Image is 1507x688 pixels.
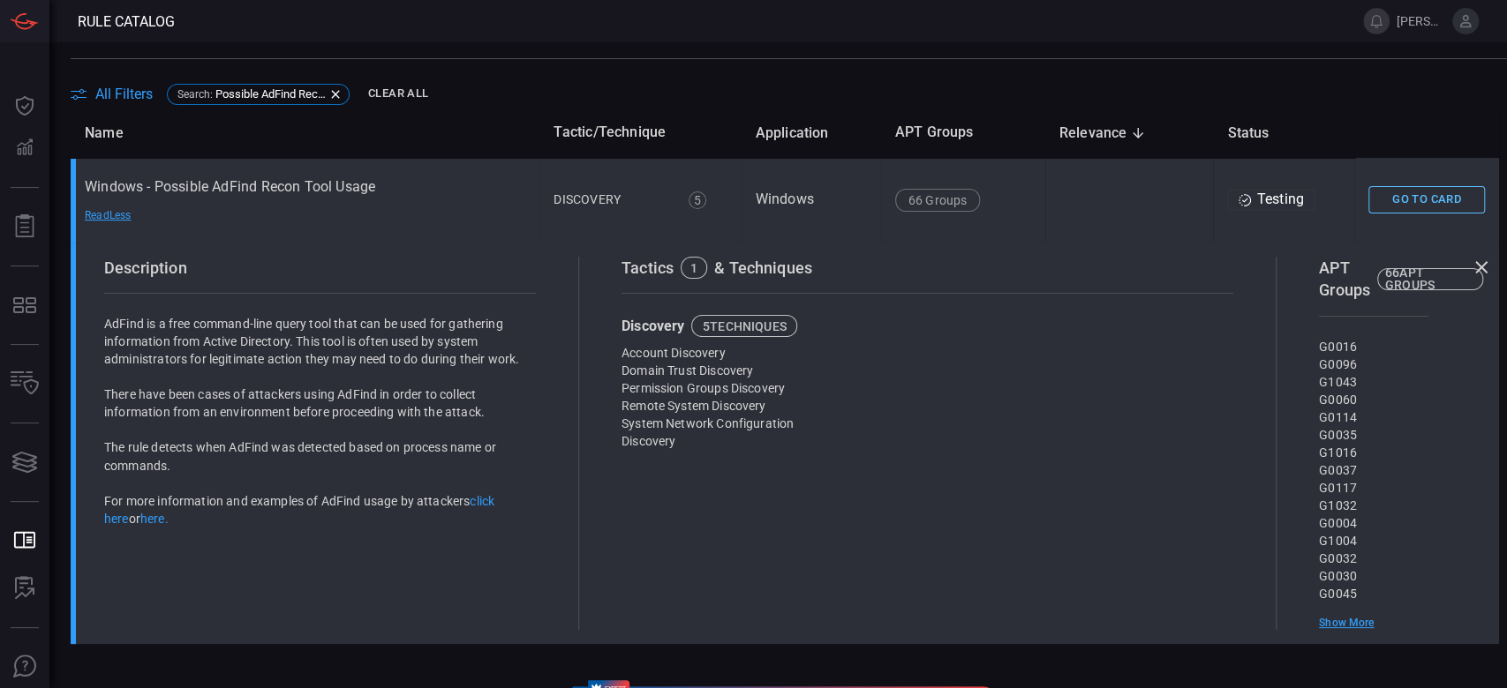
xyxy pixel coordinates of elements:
[4,85,46,127] button: Dashboard
[177,88,213,101] span: Search :
[690,262,697,274] div: 1
[4,127,46,169] button: Detections
[895,189,981,212] div: 66 Groups
[1319,338,1428,355] div: G0016
[622,379,814,397] div: Permission Groups Discovery
[4,646,46,688] button: Ask Us A Question
[881,108,1045,158] th: APT Groups
[78,13,175,30] span: Rule Catalog
[104,315,536,368] p: AdFind is a free command-line query tool that can be used for gathering information from Active D...
[1319,585,1428,602] div: G0045
[622,344,814,362] div: Account Discovery
[71,86,153,102] button: All Filters
[167,84,350,105] div: Search:Possible AdFind Recon Tool Usage
[689,191,706,209] div: 5
[1319,567,1428,585] div: G0030
[1319,373,1428,391] div: G1043
[1319,514,1428,532] div: G0004
[1319,257,1428,302] div: APT Groups
[1319,355,1428,373] div: G0096
[1319,408,1428,426] div: G0114
[756,123,852,144] span: Application
[1319,391,1428,408] div: G0060
[622,362,814,379] div: Domain Trust Discovery
[622,415,814,450] div: System Network Configuration Discovery
[1397,14,1445,28] span: [PERSON_NAME][EMAIL_ADDRESS][PERSON_NAME][DOMAIN_NAME]
[4,206,46,248] button: Reports
[1368,186,1485,213] button: Go To Card
[1319,497,1428,514] div: G1032
[622,315,814,337] div: Discovery
[104,385,536,421] p: There have been cases of attackers using AdFind in order to collect information from an environme...
[1319,616,1428,630] div: Show More
[85,208,208,222] div: Read Less
[703,320,787,333] div: 5 techniques
[1059,123,1150,144] span: Relevance
[71,158,539,243] td: Windows - Possible AdFind Recon Tool Usage
[95,86,153,102] span: All Filters
[622,397,814,415] div: Remote System Discovery
[1319,602,1428,620] div: G0069
[4,363,46,405] button: Inventory
[1319,479,1428,497] div: G0117
[104,257,536,280] div: Description
[1319,444,1428,461] div: G1016
[104,492,536,527] p: For more information and examples of AdFind usage by attackers or
[1227,123,1292,144] span: Status
[4,441,46,483] button: Cards
[1319,550,1428,567] div: G0032
[104,494,494,526] a: click here
[554,191,669,209] div: Discovery
[1227,190,1314,211] div: Testing
[1319,426,1428,444] div: G0035
[140,512,169,526] a: here.
[622,257,1233,280] div: Tactics & Techniques
[4,520,46,562] button: Rule Catalog
[1385,266,1475,291] div: 66 APT GROUPS
[104,438,536,474] p: The rule detects when AdFind was detected based on process name or commands.
[4,284,46,326] button: MITRE - Detection Posture
[215,87,326,101] span: Possible AdFind Recon Tool Usage
[85,123,147,144] span: Name
[1319,461,1428,479] div: G0037
[1319,532,1428,550] div: G1004
[364,80,433,108] button: Clear All
[539,108,741,158] th: Tactic/Technique
[4,567,46,609] button: ALERT ANALYSIS
[742,158,881,243] td: Windows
